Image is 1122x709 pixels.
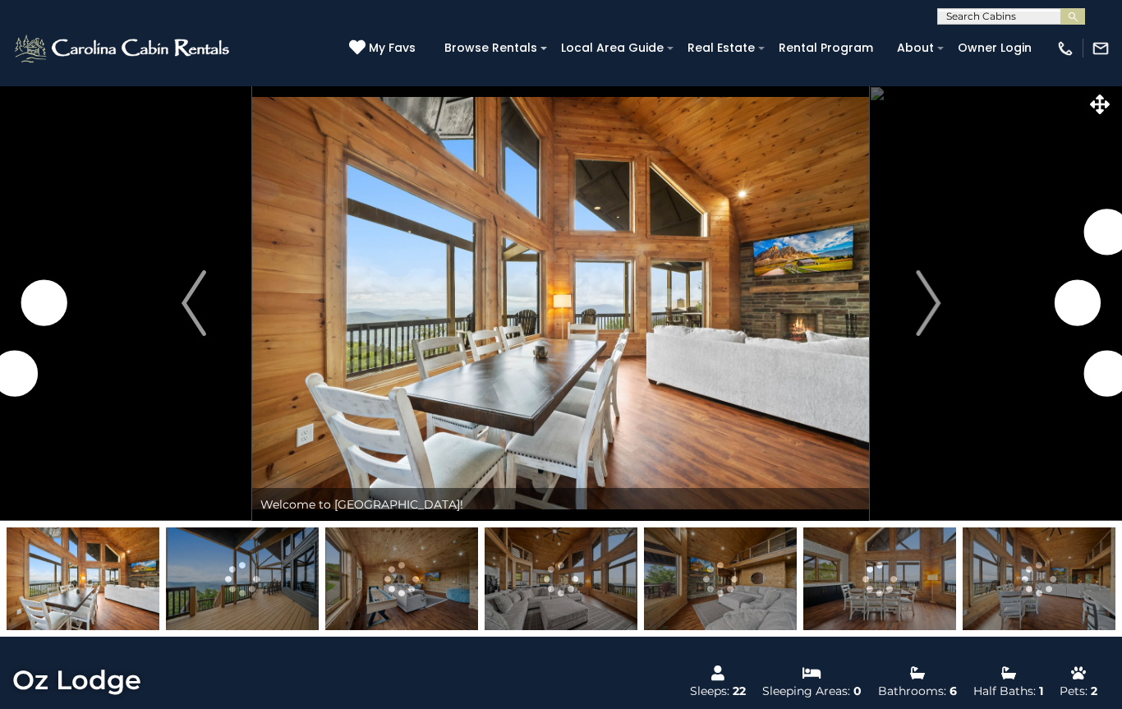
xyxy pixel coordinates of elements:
[963,527,1115,630] img: 169133991
[803,527,956,630] img: 169133989
[12,32,234,65] img: White-1-2.png
[889,35,942,61] a: About
[916,270,940,336] img: arrow
[870,85,986,521] button: Next
[349,39,420,58] a: My Favs
[950,35,1040,61] a: Owner Login
[436,35,545,61] a: Browse Rentals
[252,488,869,521] div: Welcome to [GEOGRAPHIC_DATA]!
[325,527,478,630] img: 169133950
[644,527,797,630] img: 169133987
[679,35,763,61] a: Real Estate
[166,527,319,630] img: 169134050
[485,527,637,630] img: 169133983
[770,35,881,61] a: Rental Program
[7,527,159,630] img: 169133993
[136,85,252,521] button: Previous
[1092,39,1110,58] img: mail-regular-white.png
[369,39,416,57] span: My Favs
[1056,39,1074,58] img: phone-regular-white.png
[553,35,672,61] a: Local Area Guide
[182,270,206,336] img: arrow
